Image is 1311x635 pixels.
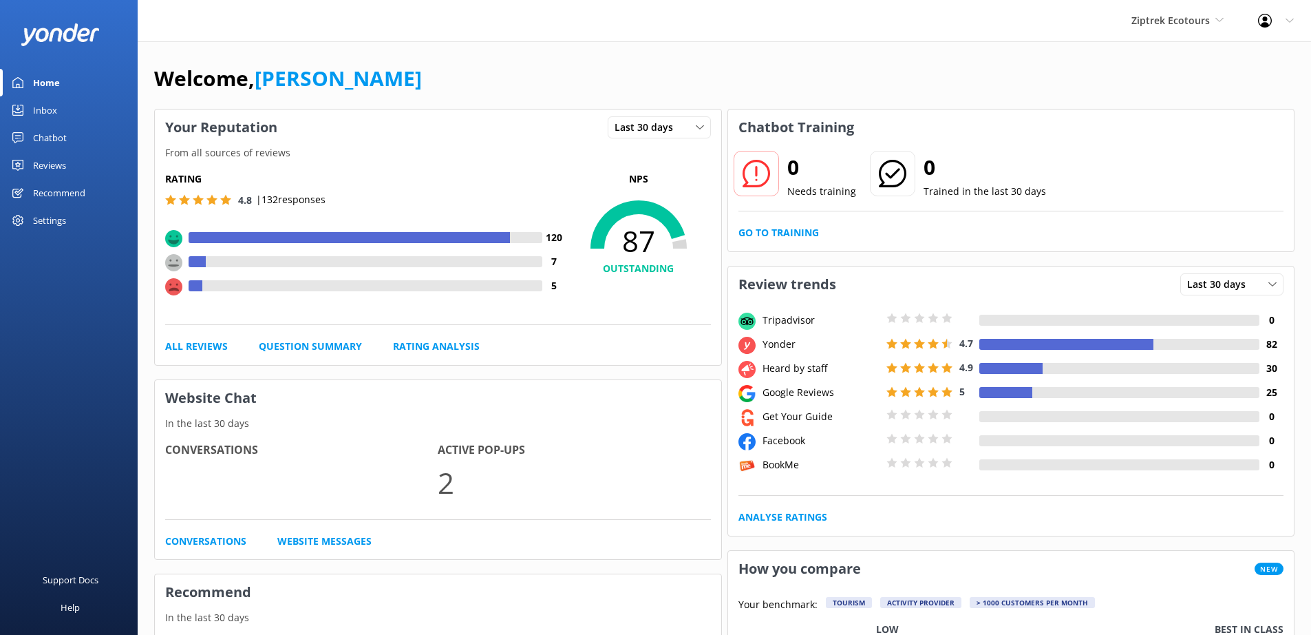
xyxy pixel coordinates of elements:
div: Get Your Guide [759,409,883,424]
p: In the last 30 days [155,416,721,431]
a: Conversations [165,534,246,549]
h3: Review trends [728,267,846,302]
h3: Your Reputation [155,110,288,145]
h4: OUTSTANDING [566,261,711,276]
span: Last 30 days [1187,277,1254,292]
p: From all sources of reviews [155,145,721,160]
div: Reviews [33,152,66,179]
h3: Recommend [155,574,721,610]
h3: Website Chat [155,380,721,416]
div: Settings [33,207,66,234]
div: Facebook [759,433,883,448]
div: > 1000 customers per month [970,597,1095,608]
p: Trained in the last 30 days [924,184,1046,199]
h4: 7 [542,254,566,269]
h4: 120 [542,230,566,245]
span: 4.9 [959,361,973,374]
h1: Welcome, [154,62,422,95]
div: BookMe [759,457,883,472]
h4: 0 [1259,433,1283,448]
a: Website Messages [277,534,372,549]
span: 4.8 [238,194,252,207]
span: 5 [959,385,965,398]
a: Analyse Ratings [738,510,827,525]
div: Help [61,594,80,621]
p: NPS [566,171,711,187]
h3: Chatbot Training [728,110,864,145]
div: Support Docs [43,566,98,594]
div: Inbox [33,96,57,124]
a: Question Summary [259,339,362,354]
p: In the last 30 days [155,610,721,625]
div: Recommend [33,179,85,207]
span: Last 30 days [615,120,681,135]
div: Tourism [826,597,872,608]
span: 87 [566,224,711,258]
h2: 0 [787,151,856,184]
h4: Active Pop-ups [438,441,710,459]
a: All Reviews [165,339,228,354]
h4: 0 [1259,409,1283,424]
p: 2 [438,459,710,506]
p: Needs training [787,184,856,199]
span: 4.7 [959,337,973,350]
h2: 0 [924,151,1046,184]
a: Go to Training [738,225,819,240]
p: | 132 responses [256,192,326,207]
div: Activity Provider [880,597,961,608]
div: Yonder [759,337,883,352]
div: Heard by staff [759,361,883,376]
h4: 30 [1259,361,1283,376]
h4: Conversations [165,441,438,459]
img: yonder-white-logo.png [21,23,100,46]
a: Rating Analysis [393,339,480,354]
h4: 82 [1259,337,1283,352]
h4: 0 [1259,457,1283,472]
span: Ziptrek Ecotours [1131,14,1210,27]
span: New [1255,563,1283,575]
a: [PERSON_NAME] [255,64,422,92]
p: Your benchmark: [738,597,818,614]
h4: 5 [542,278,566,293]
h4: 0 [1259,313,1283,328]
div: Chatbot [33,124,67,152]
div: Home [33,69,60,96]
div: Tripadvisor [759,313,883,328]
div: Google Reviews [759,385,883,400]
h4: 25 [1259,385,1283,400]
h5: Rating [165,171,566,187]
h3: How you compare [728,551,871,587]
